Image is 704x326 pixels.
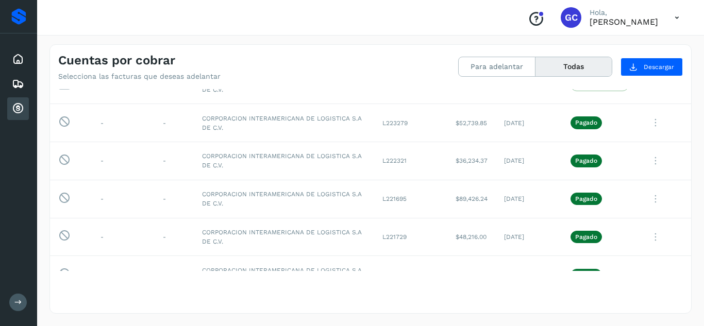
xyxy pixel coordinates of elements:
td: - [92,104,155,142]
td: CORPORACION INTERAMERICANA DE LOGISTICA S.A DE C.V. [194,104,374,142]
p: Pagado [575,195,597,202]
td: CORPORACION INTERAMERICANA DE LOGISTICA S.A DE C.V. [194,256,374,294]
td: [DATE] [496,218,562,256]
button: Descargar [621,58,683,76]
td: [DATE] [496,256,562,294]
p: Pagado [575,119,597,126]
div: Embarques [7,73,29,95]
td: - [92,180,155,218]
td: L222321 [374,142,447,180]
td: $35,929.73 [447,256,496,294]
td: $36,234.37 [447,142,496,180]
td: L221729 [374,218,447,256]
p: Hola, [590,8,658,17]
td: [DATE] [496,104,562,142]
button: Para adelantar [459,57,535,76]
div: Inicio [7,48,29,71]
td: CORPORACION INTERAMERICANA DE LOGISTICA S.A DE C.V. [194,180,374,218]
p: Pagado [575,157,597,164]
td: - [155,218,194,256]
p: Genaro Cortez Godínez [590,17,658,27]
td: - [92,142,155,180]
td: L221217 [374,256,447,294]
td: - [92,256,155,294]
td: - [155,180,194,218]
p: Pagado [575,233,597,241]
div: Cuentas por cobrar [7,97,29,120]
td: - [155,142,194,180]
td: $52,739.85 [447,104,496,142]
td: L221695 [374,180,447,218]
td: L223279 [374,104,447,142]
p: Selecciona las facturas que deseas adelantar [58,72,221,81]
td: [DATE] [496,180,562,218]
span: Descargar [644,62,674,72]
td: $89,426.24 [447,180,496,218]
td: CORPORACION INTERAMERICANA DE LOGISTICA S.A DE C.V. [194,218,374,256]
td: - [155,256,194,294]
td: [DATE] [496,142,562,180]
td: - [92,218,155,256]
h4: Cuentas por cobrar [58,53,175,68]
td: - [155,104,194,142]
td: $48,216.00 [447,218,496,256]
button: Todas [535,57,612,76]
td: CORPORACION INTERAMERICANA DE LOGISTICA S.A DE C.V. [194,142,374,180]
